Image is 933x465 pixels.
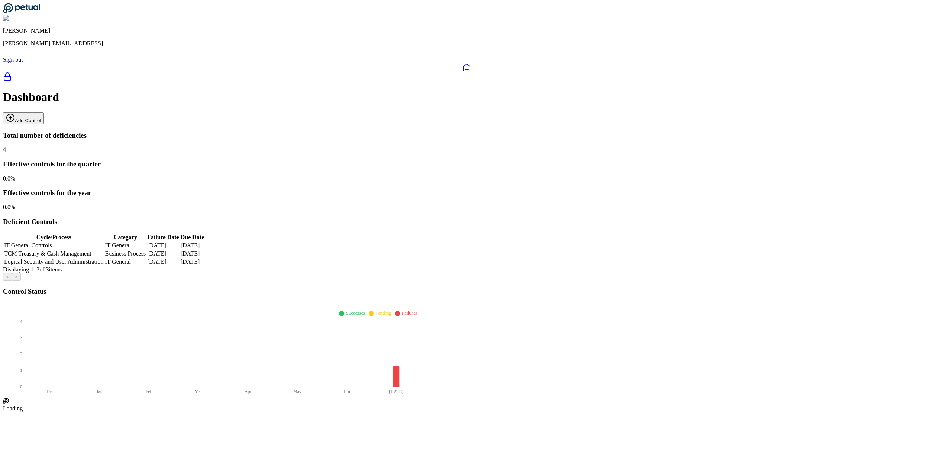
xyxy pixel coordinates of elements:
span: Failures [402,310,417,316]
tspan: 2 [20,351,22,357]
td: [DATE] [180,250,205,257]
td: IT General [105,258,146,266]
tspan: Jan [97,389,103,394]
span: Displaying 1– 3 of 3 items [3,266,62,273]
td: IT General Controls [4,242,104,249]
td: TCM Treasury & Cash Management [4,250,104,257]
h1: Dashboard [3,90,930,104]
td: [DATE] [147,250,179,257]
tspan: Feb [146,389,152,394]
tspan: 4 [20,319,22,324]
a: SOC [3,72,930,82]
p: [PERSON_NAME] [3,27,930,34]
td: [DATE] [180,242,205,249]
th: Due Date [180,234,205,241]
a: Dashboard [3,63,930,72]
th: Cycle/Process [4,234,104,241]
tspan: May [293,389,301,394]
span: Pending [375,310,391,316]
td: IT General [105,242,146,249]
h3: Deficient Controls [3,218,930,226]
tspan: Mar [195,389,202,394]
button: Add Control [3,112,44,124]
img: Eliot Walker [3,15,39,22]
button: < [3,273,12,281]
h3: Effective controls for the quarter [3,160,930,168]
div: Loading... [3,398,930,412]
td: Logical Security and User Administration [4,258,104,266]
tspan: Jun [344,389,350,394]
tspan: [DATE] [389,389,404,394]
tspan: 0 [20,384,22,389]
tspan: Apr [244,389,252,394]
span: 0.0 % [3,204,15,210]
span: Successes [346,310,365,316]
td: [DATE] [180,258,205,266]
a: Sign out [3,56,23,63]
tspan: 3 [20,335,22,340]
h3: Control Status [3,287,930,296]
button: > [12,273,21,281]
a: Go to Dashboard [3,8,40,14]
h3: Effective controls for the year [3,189,930,197]
td: Business Process [105,250,146,257]
tspan: 1 [20,368,22,373]
td: [DATE] [147,242,179,249]
th: Failure Date [147,234,179,241]
span: 0.0 % [3,175,15,182]
th: Category [105,234,146,241]
p: [PERSON_NAME][EMAIL_ADDRESS] [3,40,930,47]
tspan: Dec [46,389,54,394]
td: [DATE] [147,258,179,266]
span: 4 [3,146,6,153]
h3: Total number of deficiencies [3,131,930,140]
